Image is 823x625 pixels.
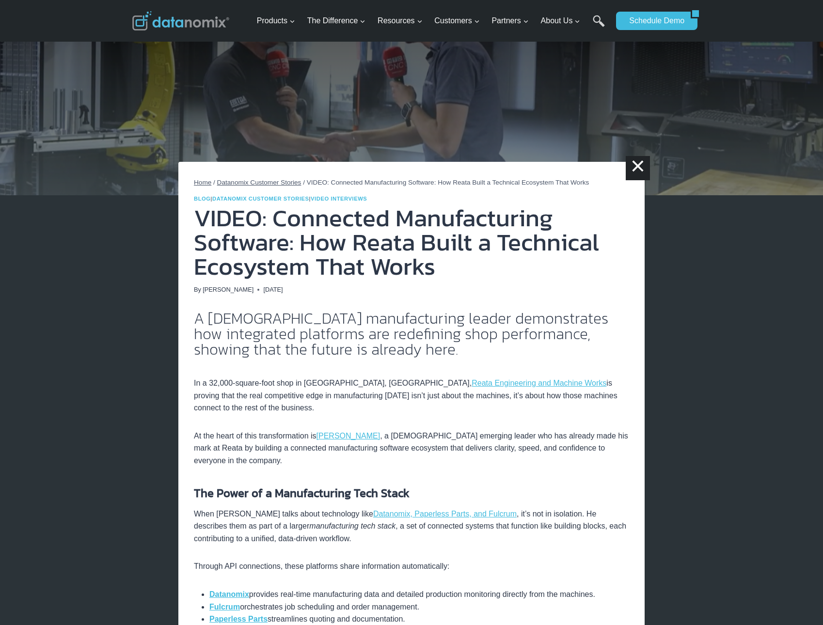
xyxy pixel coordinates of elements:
[194,365,629,414] p: In a 32,000-square-foot shop in [GEOGRAPHIC_DATA], [GEOGRAPHIC_DATA], is proving that the real co...
[253,5,612,37] nav: Primary Navigation
[194,311,629,357] h2: A [DEMOGRAPHIC_DATA] manufacturing leader demonstrates how integrated platforms are redefining sh...
[303,179,305,186] span: /
[194,560,629,573] p: Through API connections, these platforms share information automatically:
[616,12,691,30] a: Schedule Demo
[217,179,301,186] a: Datanomix Customer Stories
[209,601,629,613] li: orchestrates job scheduling and order management.
[373,510,517,518] a: Datanomix, Paperless Parts, and Fulcrum
[309,522,396,530] em: manufacturing tech stack
[263,285,283,295] time: [DATE]
[317,432,380,440] a: [PERSON_NAME]
[194,206,629,279] h1: VIDEO: Connected Manufacturing Software: How Reata Built a Technical Ecosystem That Works
[378,15,422,27] span: Resources
[203,286,253,293] a: [PERSON_NAME]
[213,179,215,186] span: /
[212,196,309,202] a: Datanomix Customer Stories
[593,15,605,37] a: Search
[209,588,629,601] li: provides real-time manufacturing data and detailed production monitoring directly from the machines.
[307,15,366,27] span: The Difference
[209,590,249,598] a: Datanomix
[626,156,650,180] a: ×
[132,11,229,31] img: Datanomix
[194,196,211,202] a: Blog
[194,484,410,501] strong: The Power of a Manufacturing Tech Stack
[194,177,629,188] nav: Breadcrumbs
[194,508,629,545] p: When [PERSON_NAME] talks about technology like , it’s not in isolation. He describes them as part...
[311,196,367,202] a: Video Interviews
[307,179,589,186] span: VIDEO: Connected Manufacturing Software: How Reata Built a Technical Ecosystem That Works
[194,285,201,295] span: By
[257,15,295,27] span: Products
[491,15,528,27] span: Partners
[472,379,606,387] a: Reata Engineering and Machine Works
[541,15,581,27] span: About Us
[194,430,629,467] p: At the heart of this transformation is , a [DEMOGRAPHIC_DATA] emerging leader who has already mad...
[194,196,367,202] span: | |
[209,603,240,611] a: Fulcrum
[194,179,211,186] a: Home
[434,15,479,27] span: Customers
[209,615,268,623] a: Paperless Parts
